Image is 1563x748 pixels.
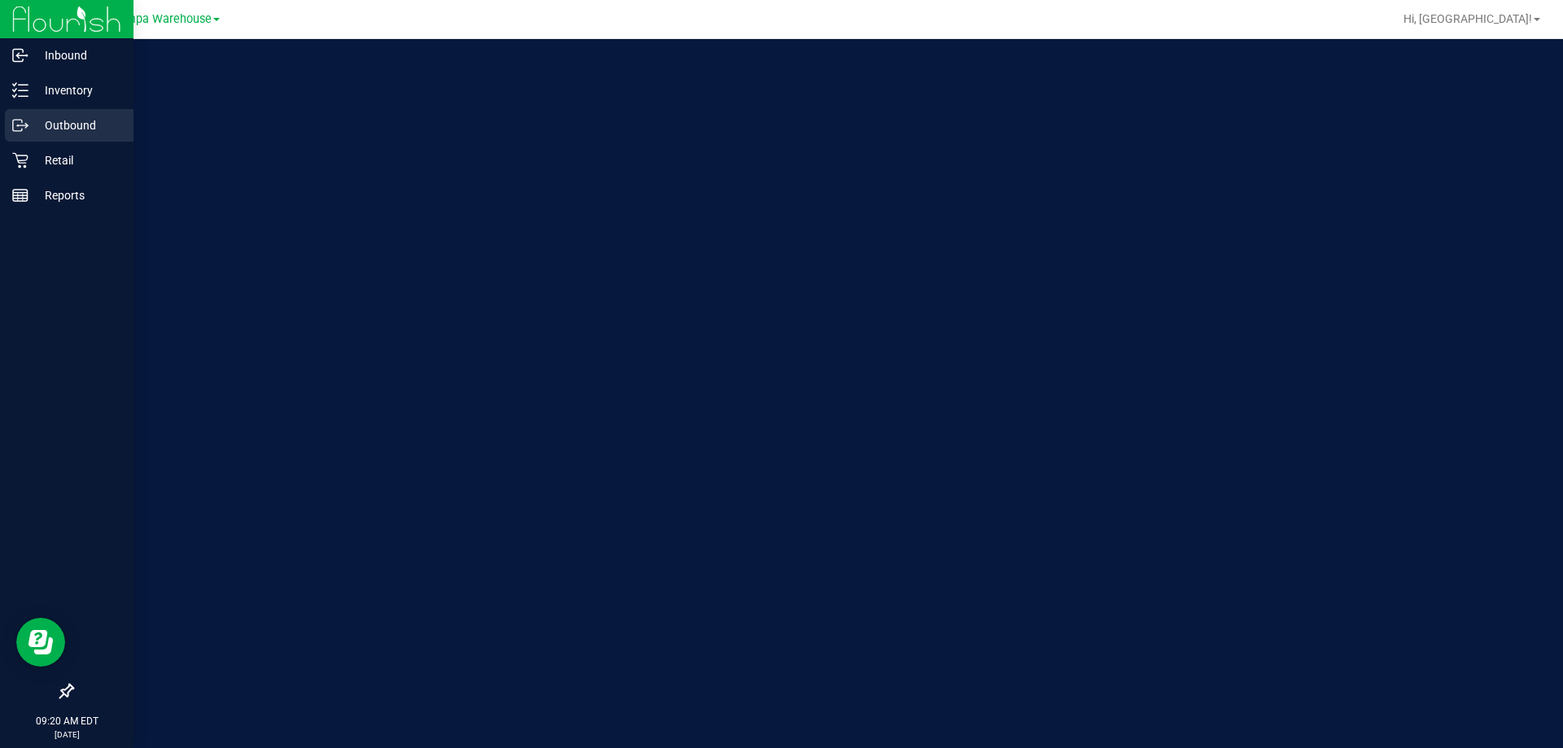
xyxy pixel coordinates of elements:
p: Inbound [28,46,126,65]
inline-svg: Outbound [12,117,28,133]
p: Outbound [28,116,126,135]
p: Reports [28,186,126,205]
inline-svg: Inbound [12,47,28,63]
p: 09:20 AM EDT [7,714,126,728]
inline-svg: Retail [12,152,28,168]
span: Hi, [GEOGRAPHIC_DATA]! [1403,12,1532,25]
p: Retail [28,151,126,170]
inline-svg: Inventory [12,82,28,98]
iframe: Resource center [16,618,65,667]
p: [DATE] [7,728,126,741]
inline-svg: Reports [12,187,28,203]
span: Tampa Warehouse [112,12,212,26]
p: Inventory [28,81,126,100]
